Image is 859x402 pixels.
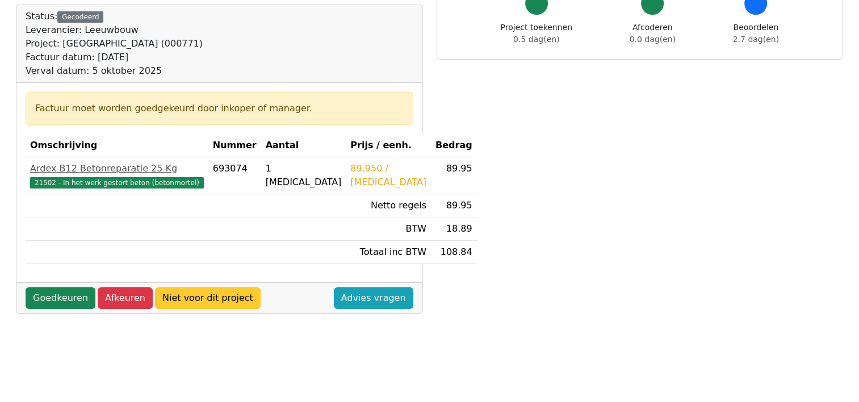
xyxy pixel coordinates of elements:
[431,217,477,241] td: 18.89
[208,157,261,194] td: 693074
[346,134,431,157] th: Prijs / eenh.
[30,177,204,189] span: 21502 - In het werk gestort beton (betonmortel)
[346,241,431,264] td: Totaal inc BTW
[630,22,676,45] div: Afcoderen
[501,22,572,45] div: Project toekennen
[431,157,477,194] td: 89.95
[26,37,203,51] div: Project: [GEOGRAPHIC_DATA] (000771)
[334,287,413,309] a: Advies vragen
[350,162,426,189] div: 89.950 / [MEDICAL_DATA]
[431,241,477,264] td: 108.84
[26,10,203,78] div: Status:
[733,35,779,44] span: 2.7 dag(en)
[733,22,779,45] div: Beoordelen
[208,134,261,157] th: Nummer
[26,64,203,78] div: Verval datum: 5 oktober 2025
[35,102,404,115] div: Factuur moet worden goedgekeurd door inkoper of manager.
[57,11,103,23] div: Gecodeerd
[630,35,676,44] span: 0.0 dag(en)
[431,194,477,217] td: 89.95
[266,162,342,189] div: 1 [MEDICAL_DATA]
[346,217,431,241] td: BTW
[26,134,208,157] th: Omschrijving
[26,23,203,37] div: Leverancier: Leeuwbouw
[431,134,477,157] th: Bedrag
[26,287,95,309] a: Goedkeuren
[30,162,204,189] a: Ardex B12 Betonreparatie 25 Kg21502 - In het werk gestort beton (betonmortel)
[155,287,261,309] a: Niet voor dit project
[98,287,153,309] a: Afkeuren
[513,35,559,44] span: 0.5 dag(en)
[346,194,431,217] td: Netto regels
[26,51,203,64] div: Factuur datum: [DATE]
[30,162,204,175] div: Ardex B12 Betonreparatie 25 Kg
[261,134,346,157] th: Aantal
